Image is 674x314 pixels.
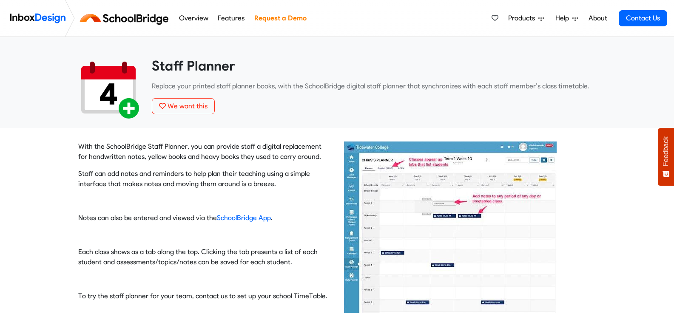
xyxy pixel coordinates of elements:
[176,10,210,27] a: Overview
[344,141,557,313] img: 2023_05_26_63a9be063b491663ba2618a07fa8bde1.jpg
[152,98,215,114] button: We want this
[78,247,330,267] p: Each class shows as a tab along the top. Clicking the tab presents a list of each student and ass...
[505,10,547,27] a: Products
[552,10,581,27] a: Help
[78,291,330,301] p: To try the staff planner for your team, contact us to set up your school TimeTable.
[662,136,670,166] span: Feedback
[252,10,309,27] a: Request a Demo
[152,57,597,74] heading: Staff Planner
[586,10,609,27] a: About
[216,10,247,27] a: Features
[78,8,174,28] img: schoolbridge logo
[78,57,139,119] img: 2022_01_17_icon_daily_planner.svg
[508,13,538,23] span: Products
[78,169,330,189] p: Staff can add notes and reminders to help plan their teaching using a simple interface that makes...
[658,128,674,186] button: Feedback - Show survey
[78,141,330,162] p: With the SchoolBridge Staff Planner, you can provide staff a digital replacement for handwritten ...
[168,102,208,110] span: We want this
[555,13,572,23] span: Help
[78,213,330,223] p: Notes can also be entered and viewed via the .
[619,10,667,26] a: Contact Us
[217,214,271,222] a: SchoolBridge App
[152,81,597,91] p: Replace your printed staff planner books, with the SchoolBridge digital staff planner that synchr...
